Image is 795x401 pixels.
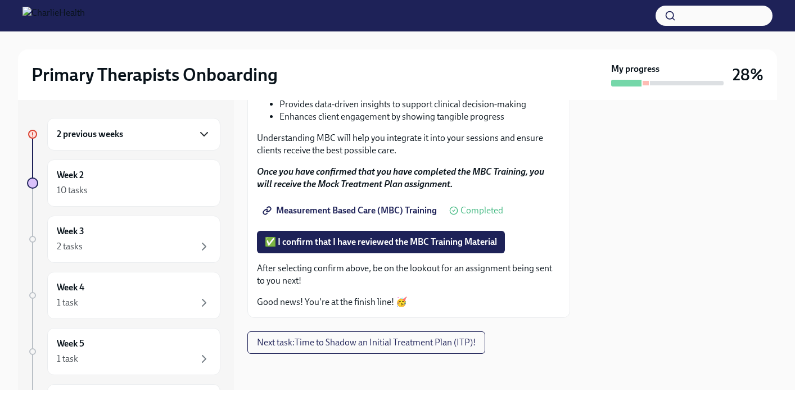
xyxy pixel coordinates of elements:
[460,206,503,215] span: Completed
[57,169,84,181] h6: Week 2
[257,262,561,287] p: After selecting confirm above, be on the lookout for an assignment being sent to you next!
[27,160,220,207] a: Week 210 tasks
[57,240,83,253] div: 2 tasks
[279,111,561,123] li: Enhances client engagement by showing tangible progress
[257,132,561,157] p: Understanding MBC will help you integrate it into your sessions and ensure clients receive the be...
[265,205,437,216] span: Measurement Based Care (MBC) Training
[611,63,660,75] strong: My progress
[265,236,497,248] span: ✅ I confirm that I have reviewed the MBC Training Material
[31,63,278,86] h2: Primary Therapists Onboarding
[27,216,220,263] a: Week 32 tasks
[733,65,764,85] h3: 28%
[57,281,84,294] h6: Week 4
[57,338,84,350] h6: Week 5
[279,98,561,111] li: Provides data-driven insights to support clinical decision-making
[47,118,220,151] div: 2 previous weeks
[57,225,84,238] h6: Week 3
[57,353,78,365] div: 1 task
[257,296,561,308] p: Good news! You're at the finish line! 🥳
[257,231,505,253] button: ✅ I confirm that I have reviewed the MBC Training Material
[257,337,476,348] span: Next task : Time to Shadow an Initial Treatment Plan (ITP)!
[257,199,445,222] a: Measurement Based Care (MBC) Training
[57,184,88,197] div: 10 tasks
[57,128,123,140] h6: 2 previous weeks
[27,328,220,375] a: Week 51 task
[27,272,220,319] a: Week 41 task
[22,7,85,25] img: CharlieHealth
[257,166,544,189] strong: Once you have confirmed that you have completed the MBC Training, you will receive the Mock Treat...
[247,331,485,354] button: Next task:Time to Shadow an Initial Treatment Plan (ITP)!
[57,297,78,309] div: 1 task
